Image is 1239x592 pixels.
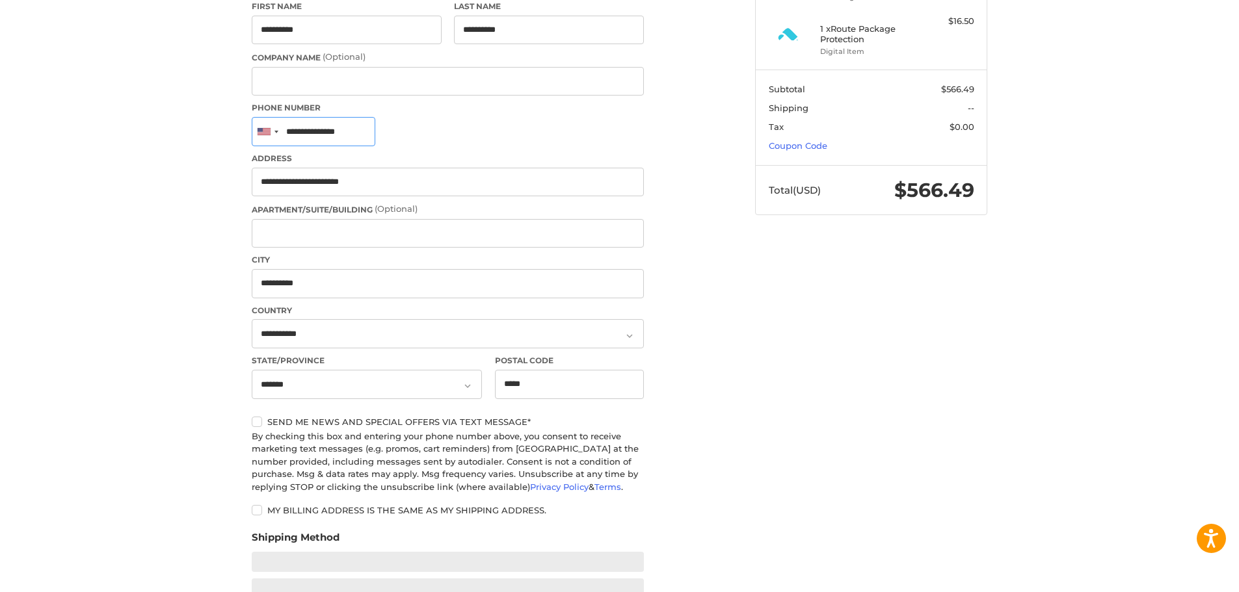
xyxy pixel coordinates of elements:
[594,482,621,492] a: Terms
[252,203,644,216] label: Apartment/Suite/Building
[495,355,645,367] label: Postal Code
[530,482,589,492] a: Privacy Policy
[820,46,920,57] li: Digital Item
[769,140,827,151] a: Coupon Code
[252,355,482,367] label: State/Province
[252,153,644,164] label: Address
[894,178,974,202] span: $566.49
[252,505,644,515] label: My billing address is the same as my shipping address.
[252,118,282,146] div: United States: +1
[941,84,974,94] span: $566.49
[252,530,340,551] legend: Shipping Method
[252,51,644,64] label: Company Name
[323,51,366,62] small: (Optional)
[454,1,644,12] label: Last Name
[769,184,821,196] span: Total (USD)
[252,1,442,12] label: First Name
[769,84,805,94] span: Subtotal
[252,417,644,427] label: Send me news and special offers via text message*
[950,122,974,132] span: $0.00
[252,102,644,114] label: Phone Number
[923,15,974,28] div: $16.50
[252,254,644,266] label: City
[968,103,974,113] span: --
[375,203,418,214] small: (Optional)
[769,122,784,132] span: Tax
[252,430,644,494] div: By checking this box and entering your phone number above, you consent to receive marketing text ...
[820,23,920,45] h4: 1 x Route Package Protection
[769,103,808,113] span: Shipping
[252,305,644,316] label: Country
